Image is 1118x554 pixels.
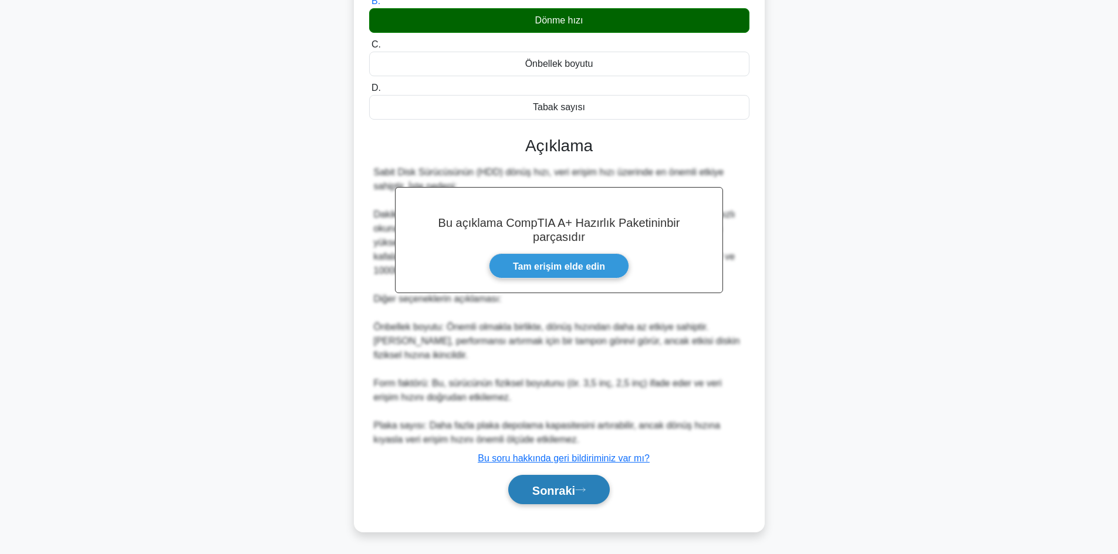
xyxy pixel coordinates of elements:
[508,475,610,505] button: Sonraki
[371,83,381,93] font: D.
[374,322,740,360] font: Önbellek boyutu: Önemli olmakla birlikte, dönüş hızından daha az etkiye sahiptir. [PERSON_NAME], ...
[532,484,575,497] font: Sonraki
[525,59,593,69] font: Önbellek boyutu
[535,15,583,25] font: Dönme hızı
[371,39,381,49] font: C.
[374,294,502,304] font: Diğer seçeneklerin açıklaması:
[533,102,585,112] font: Tabak sayısı
[374,378,722,402] font: Form faktörü: Bu, sürücünün fiziksel boyutunu (ör. 3,5 inç, 2,5 inç) ifade eder ve veri erişim hı...
[374,209,735,276] font: Dakikadaki devir sayısı (RPM) olarak ölçülen dönüş hızı, verilerin diskten ne kadar hızlı okunabi...
[374,167,724,191] font: Sabit Disk Sürücüsünün (HDD) dönüş hızı, veri erişim hızı üzerinde en önemli etkiye sahiptir. İşt...
[478,453,650,463] a: Bu soru hakkında geri bildiriminiz var mı?
[489,253,629,278] a: Tam erişim elde edin
[374,420,721,444] font: Plaka sayısı: Daha fazla plaka depolama kapasitesini artırabilir, ancak dönüş hızına kıyasla veri...
[525,137,593,155] font: Açıklama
